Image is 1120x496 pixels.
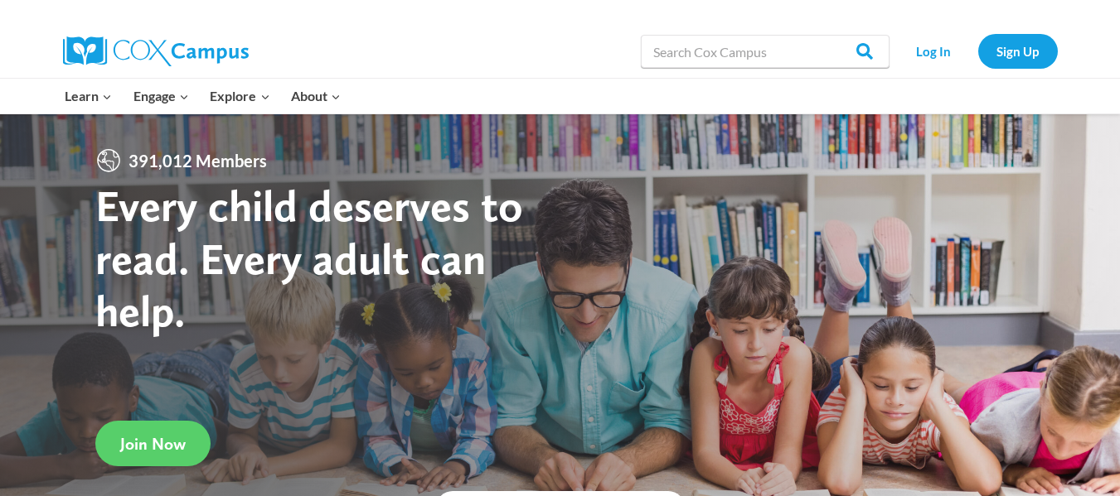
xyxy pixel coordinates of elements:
span: About [291,85,341,107]
nav: Primary Navigation [55,79,352,113]
a: Sign Up [978,34,1058,68]
a: Log In [898,34,970,68]
span: Learn [65,85,112,107]
img: Cox Campus [63,36,249,66]
nav: Secondary Navigation [898,34,1058,68]
input: Search Cox Campus [641,35,890,68]
span: Engage [133,85,189,107]
span: 391,012 Members [122,147,274,174]
span: Join Now [120,434,186,454]
a: Join Now [95,421,211,466]
strong: Every child deserves to read. Every adult can help. [95,179,523,337]
span: Explore [210,85,269,107]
